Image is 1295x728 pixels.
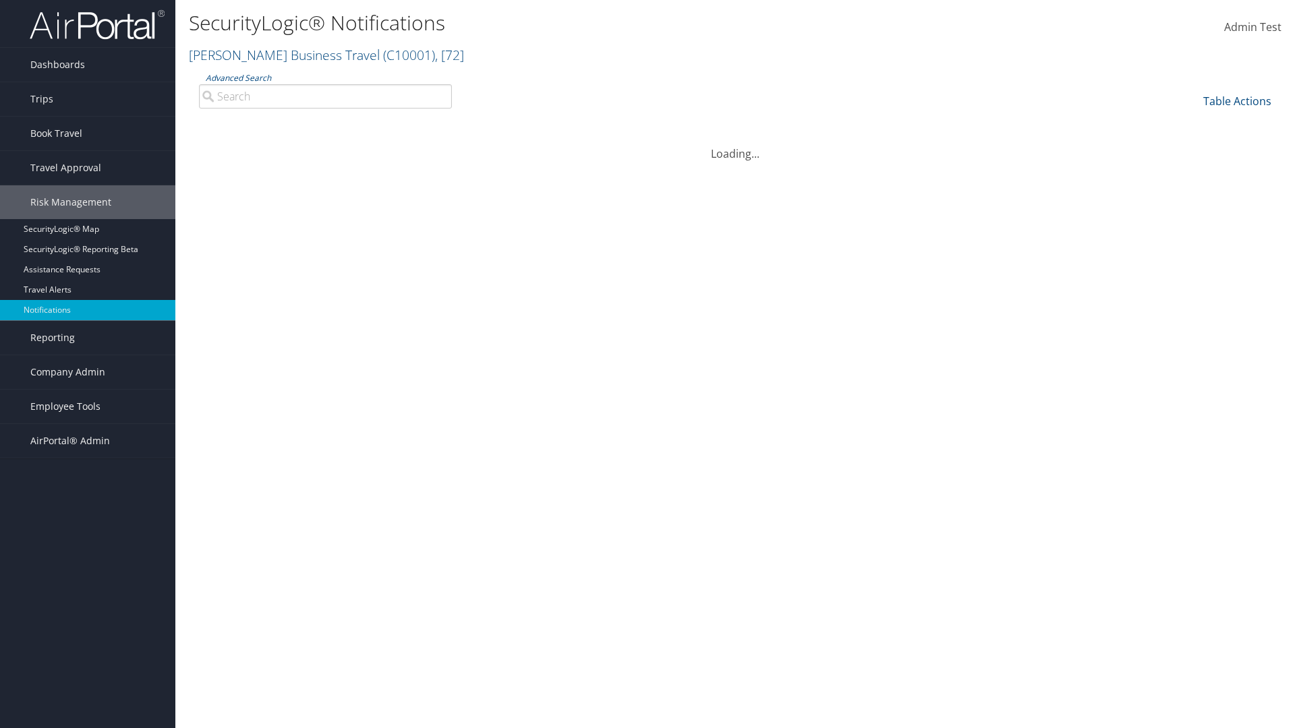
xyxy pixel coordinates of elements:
a: Advanced Search [206,72,271,84]
span: Dashboards [30,48,85,82]
img: airportal-logo.png [30,9,165,40]
span: Book Travel [30,117,82,150]
span: Reporting [30,321,75,355]
input: Advanced Search [199,84,452,109]
span: , [ 72 ] [435,46,464,64]
span: AirPortal® Admin [30,424,110,458]
span: Company Admin [30,355,105,389]
a: Admin Test [1224,7,1282,49]
span: Travel Approval [30,151,101,185]
a: [PERSON_NAME] Business Travel [189,46,464,64]
a: Table Actions [1203,94,1271,109]
span: Risk Management [30,185,111,219]
span: ( C10001 ) [383,46,435,64]
h1: SecurityLogic® Notifications [189,9,917,37]
span: Employee Tools [30,390,100,423]
span: Admin Test [1224,20,1282,34]
span: Trips [30,82,53,116]
div: Loading... [189,129,1282,162]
